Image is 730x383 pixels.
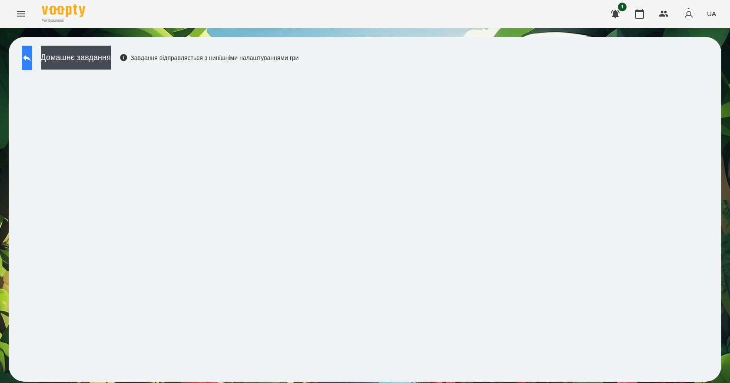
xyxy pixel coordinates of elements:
[10,3,31,24] button: Menu
[41,46,111,70] button: Домашнє завдання
[618,3,627,11] span: 1
[42,18,85,23] span: For Business
[703,6,720,22] button: UA
[119,53,299,62] div: Завдання відправляється з нинішніми налаштуваннями гри
[707,9,716,18] span: UA
[683,8,695,20] img: avatar_s.png
[42,4,85,17] img: Voopty Logo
